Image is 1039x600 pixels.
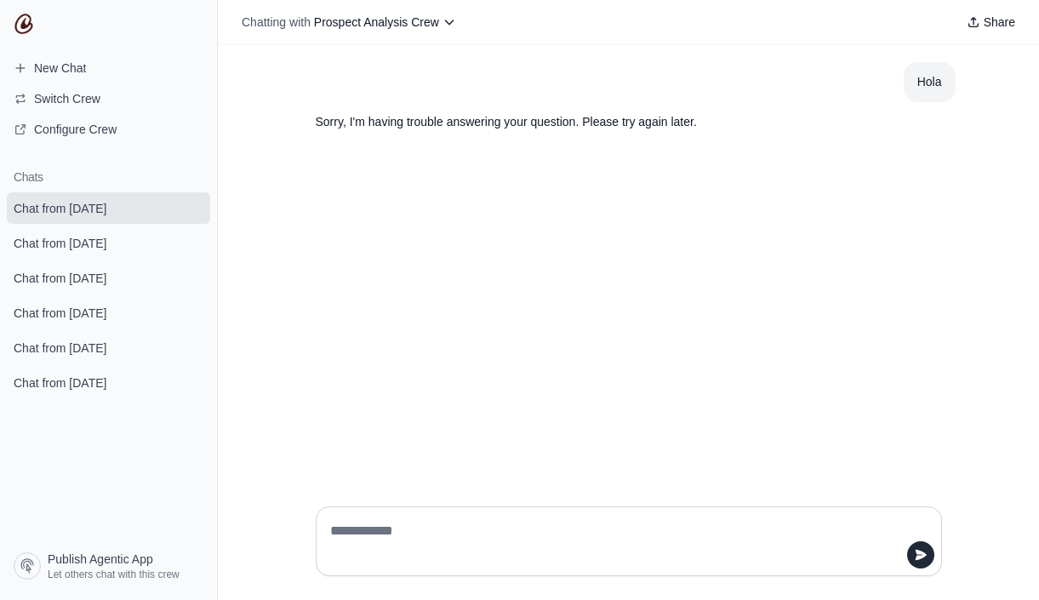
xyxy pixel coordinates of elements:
[14,374,106,391] span: Chat from [DATE]
[7,54,210,82] a: New Chat
[7,227,210,259] a: Chat from [DATE]
[235,10,463,34] button: Chatting with Prospect Analysis Crew
[242,14,311,31] span: Chatting with
[984,14,1015,31] span: Share
[14,340,106,357] span: Chat from [DATE]
[14,305,106,322] span: Chat from [DATE]
[302,102,874,142] section: Response
[7,85,210,112] button: Switch Crew
[316,112,860,132] p: Sorry, I'm having trouble answering your question. Please try again later.
[14,14,34,34] img: CrewAI Logo
[7,546,210,586] a: Publish Agentic App Let others chat with this crew
[7,297,210,329] a: Chat from [DATE]
[34,60,86,77] span: New Chat
[14,270,106,287] span: Chat from [DATE]
[7,367,210,398] a: Chat from [DATE]
[48,568,180,581] span: Let others chat with this crew
[34,90,100,107] span: Switch Crew
[917,72,942,92] div: Hola
[7,332,210,363] a: Chat from [DATE]
[7,116,210,143] a: Configure Crew
[14,200,106,217] span: Chat from [DATE]
[960,10,1022,34] button: Share
[314,15,439,29] span: Prospect Analysis Crew
[7,262,210,294] a: Chat from [DATE]
[7,192,210,224] a: Chat from [DATE]
[48,551,153,568] span: Publish Agentic App
[14,235,106,252] span: Chat from [DATE]
[904,62,956,102] section: User message
[34,121,117,138] span: Configure Crew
